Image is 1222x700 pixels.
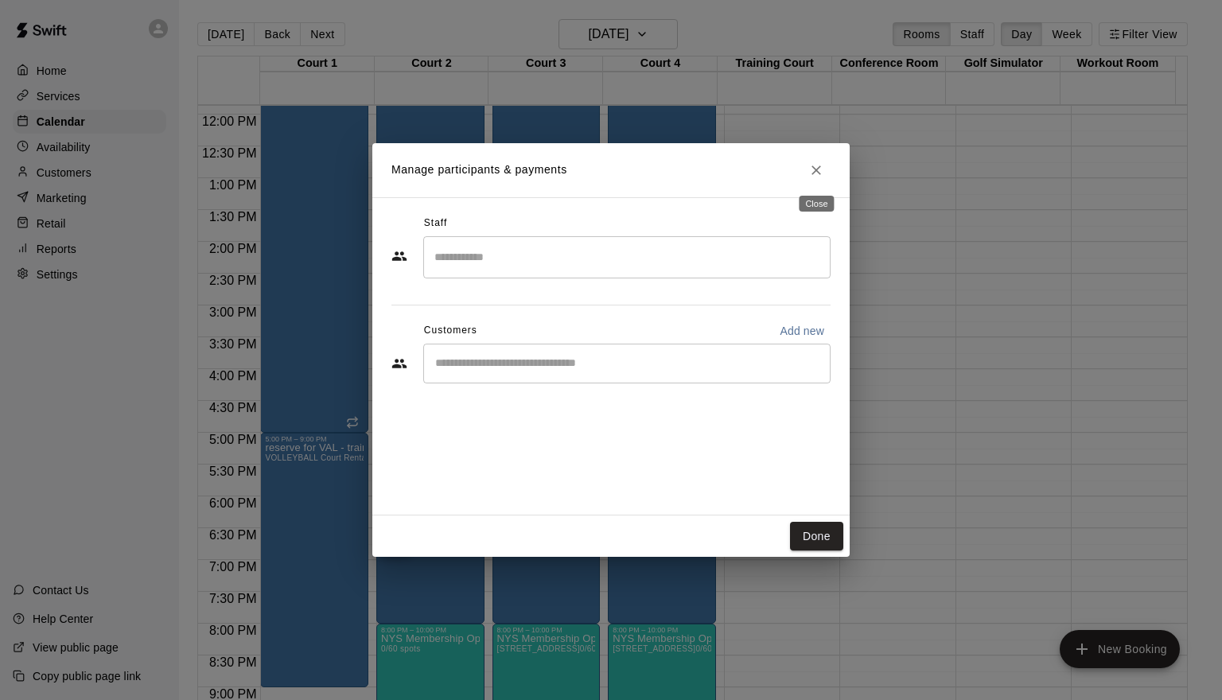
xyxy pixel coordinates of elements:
button: Done [790,522,843,551]
div: Start typing to search customers... [423,344,831,383]
span: Customers [424,318,477,344]
svg: Staff [391,248,407,264]
button: Close [802,156,831,185]
p: Add new [780,323,824,339]
button: Add new [773,318,831,344]
span: Staff [424,211,447,236]
div: Search staff [423,236,831,278]
p: Manage participants & payments [391,161,567,178]
svg: Customers [391,356,407,371]
div: Close [799,196,834,212]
